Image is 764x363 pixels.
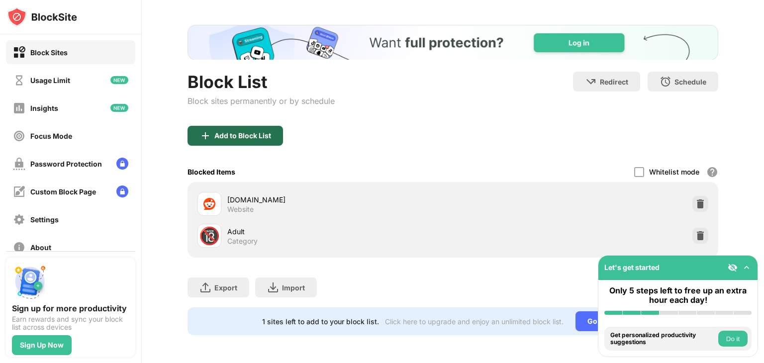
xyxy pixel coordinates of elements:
img: insights-off.svg [13,102,25,114]
div: Category [227,237,258,246]
div: Schedule [674,78,706,86]
div: Password Protection [30,160,102,168]
div: Block sites permanently or by schedule [188,96,335,106]
div: 🔞 [199,226,220,246]
div: Add to Block List [214,132,271,140]
img: eye-not-visible.svg [728,263,738,272]
img: lock-menu.svg [116,158,128,170]
img: time-usage-off.svg [13,74,25,87]
div: Whitelist mode [649,168,699,176]
img: lock-menu.svg [116,185,128,197]
div: Sign Up Now [20,341,64,349]
div: Block Sites [30,48,68,57]
div: Block List [188,72,335,92]
img: push-signup.svg [12,264,48,299]
div: Blocked Items [188,168,235,176]
div: Import [282,283,305,292]
img: new-icon.svg [110,104,128,112]
div: Go Unlimited [575,311,644,331]
button: Do it [718,331,748,347]
img: focus-off.svg [13,130,25,142]
div: Insights [30,104,58,112]
iframe: Banner [188,25,718,60]
img: customize-block-page-off.svg [13,185,25,198]
div: [DOMAIN_NAME] [227,194,453,205]
div: Adult [227,226,453,237]
div: Click here to upgrade and enjoy an unlimited block list. [385,317,564,326]
img: about-off.svg [13,241,25,254]
div: Export [214,283,237,292]
div: Only 5 steps left to free up an extra hour each day! [604,286,752,305]
div: Redirect [600,78,628,86]
img: password-protection-off.svg [13,158,25,170]
div: Custom Block Page [30,187,96,196]
img: block-on.svg [13,46,25,59]
div: Usage Limit [30,76,70,85]
img: favicons [203,198,215,210]
div: Focus Mode [30,132,72,140]
img: settings-off.svg [13,213,25,226]
div: About [30,243,51,252]
div: Get personalized productivity suggestions [610,332,716,346]
div: Earn rewards and sync your block list across devices [12,315,129,331]
div: Settings [30,215,59,224]
div: Website [227,205,254,214]
img: omni-setup-toggle.svg [742,263,752,272]
div: Sign up for more productivity [12,303,129,313]
img: new-icon.svg [110,76,128,84]
img: logo-blocksite.svg [7,7,77,27]
div: 1 sites left to add to your block list. [262,317,379,326]
div: Let's get started [604,263,660,272]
